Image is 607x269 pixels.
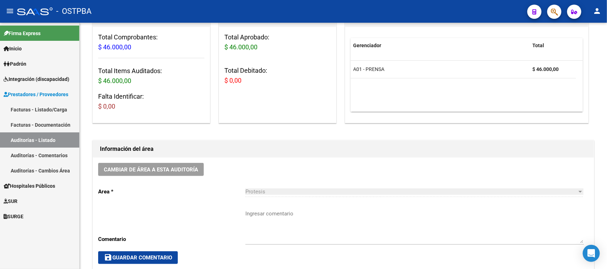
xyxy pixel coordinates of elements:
[351,38,530,53] datatable-header-cell: Gerenciador
[4,45,22,53] span: Inicio
[353,66,385,72] span: A01 - PRENSA
[593,7,601,15] mat-icon: person
[98,251,178,264] button: Guardar Comentario
[530,38,576,53] datatable-header-cell: Total
[6,7,14,15] mat-icon: menu
[98,92,204,111] h3: Falta Identificar:
[224,66,331,86] h3: Total Debitado:
[353,43,382,48] span: Gerenciador
[104,254,172,261] span: Guardar Comentario
[4,29,41,37] span: Firma Express
[98,163,204,176] button: Cambiar de área a esta auditoría
[245,188,265,195] span: Protesis
[4,197,17,205] span: SUR
[100,143,587,155] h1: Información del área
[98,43,131,51] span: $ 46.000,00
[98,77,131,84] span: $ 46.000,00
[56,4,91,19] span: - OSTPBA
[4,90,68,98] span: Prestadores / Proveedores
[104,166,198,173] span: Cambiar de área a esta auditoría
[98,66,204,86] h3: Total Items Auditados:
[224,77,241,84] span: $ 0,00
[583,245,600,262] div: Open Intercom Messenger
[98,103,115,110] span: $ 0,00
[4,213,23,220] span: SURGE
[533,66,559,72] strong: $ 46.000,00
[533,43,544,48] span: Total
[98,235,245,243] p: Comentario
[4,60,26,68] span: Padrón
[98,188,245,196] p: Area *
[104,253,112,262] mat-icon: save
[224,32,331,52] h3: Total Aprobado:
[4,182,55,190] span: Hospitales Públicos
[4,75,69,83] span: Integración (discapacidad)
[98,32,204,52] h3: Total Comprobantes:
[224,43,257,51] span: $ 46.000,00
